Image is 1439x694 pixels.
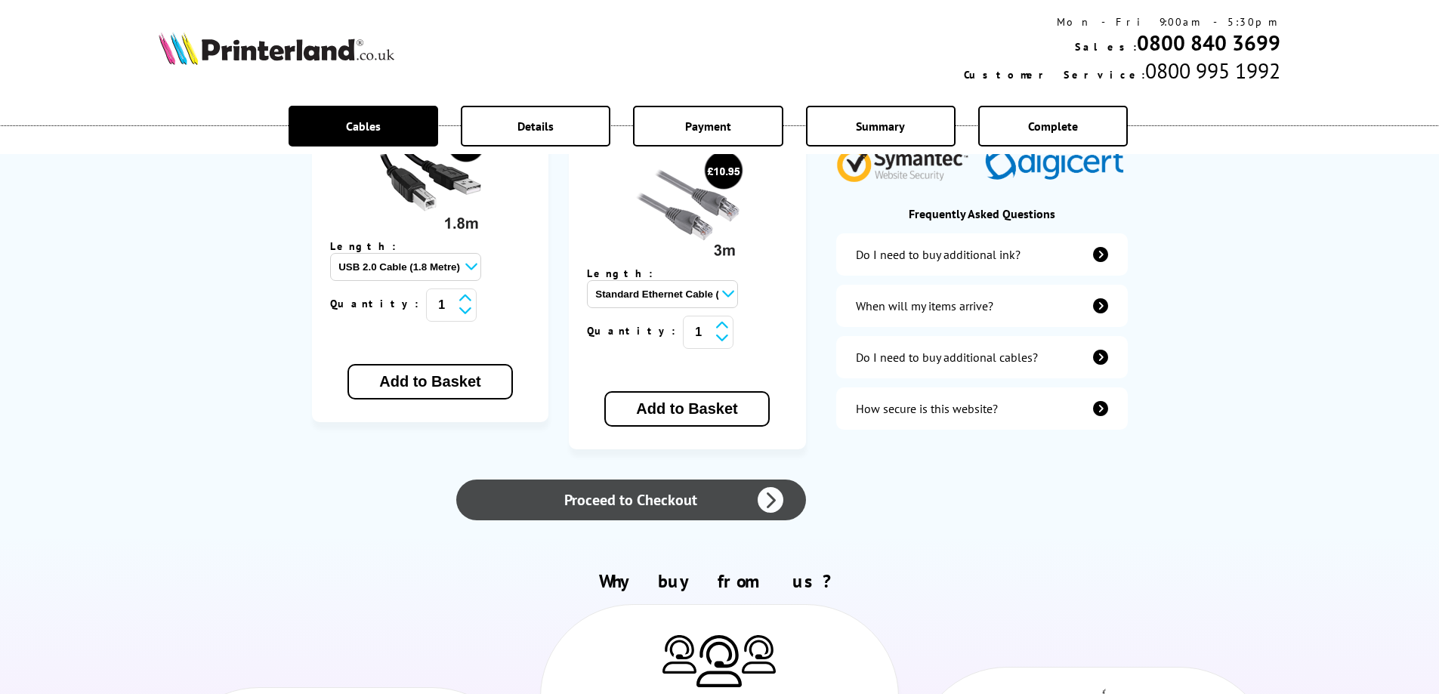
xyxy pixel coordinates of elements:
img: Digicert [985,148,1128,182]
button: Add to Basket [347,364,512,399]
div: Do I need to buy additional ink? [856,247,1021,262]
a: items-arrive [836,285,1128,327]
button: Add to Basket [604,391,769,427]
img: Printer Experts [662,635,696,674]
div: When will my items arrive? [856,298,993,313]
span: Details [517,119,554,134]
img: Printer Experts [696,635,742,687]
img: Symantec Website Security [836,139,979,182]
span: 0800 995 1992 [1145,57,1280,85]
span: Length: [587,267,668,280]
span: Payment [685,119,731,134]
img: Ethernet cable [631,150,744,264]
span: Quantity: [587,324,683,338]
img: Printer Experts [742,635,776,674]
img: Printerland Logo [159,32,394,65]
span: Sales: [1075,40,1137,54]
div: Mon - Fri 9:00am - 5:30pm [964,15,1280,29]
span: Customer Service: [964,68,1145,82]
h2: Why buy from us? [159,569,1281,593]
div: Do I need to buy additional cables? [856,350,1038,365]
a: Proceed to Checkout [456,480,805,520]
a: additional-cables [836,336,1128,378]
a: 0800 840 3699 [1137,29,1280,57]
span: Summary [856,119,905,134]
a: additional-ink [836,233,1128,276]
span: Complete [1028,119,1078,134]
a: secure-website [836,387,1128,430]
div: Frequently Asked Questions [836,206,1128,221]
div: How secure is this website? [856,401,998,416]
span: Quantity: [330,297,426,310]
img: usb cable [373,123,486,236]
span: Cables [346,119,381,134]
span: Length: [330,239,411,253]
